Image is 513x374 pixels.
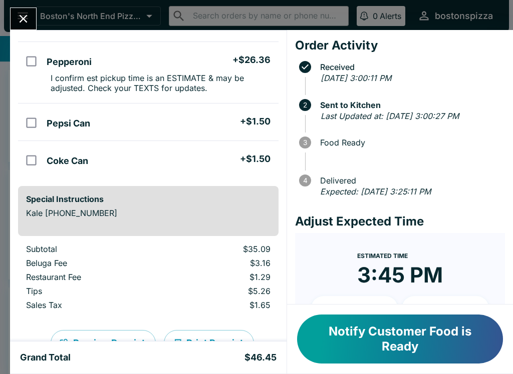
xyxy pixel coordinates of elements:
[295,214,505,229] h4: Adjust Expected Time
[172,286,270,296] p: $5.26
[26,208,271,218] p: Kale [PHONE_NUMBER]
[26,258,156,268] p: Beluga Fee
[47,56,92,68] h5: Pepperoni
[315,176,505,185] span: Delivered
[295,38,505,53] h4: Order Activity
[51,330,156,356] button: Preview Receipt
[240,115,271,127] h5: + $1.50
[47,117,90,129] h5: Pepsi Can
[303,138,307,146] text: 3
[321,111,459,121] em: Last Updated at: [DATE] 3:00:27 PM
[51,73,270,93] p: I confirm est pickup time is an ESTIMATE & may be adjusted. Check your TEXTS for updates.
[11,8,36,29] button: Close
[240,153,271,165] h5: + $1.50
[26,300,156,310] p: Sales Tax
[320,186,431,196] em: Expected: [DATE] 3:25:11 PM
[47,155,88,167] h5: Coke Can
[321,73,391,83] em: [DATE] 3:00:11 PM
[172,272,270,282] p: $1.29
[172,244,270,254] p: $35.09
[315,138,505,147] span: Food Ready
[303,101,307,109] text: 2
[26,272,156,282] p: Restaurant Fee
[26,244,156,254] p: Subtotal
[26,194,271,204] h6: Special Instructions
[357,252,408,259] span: Estimated Time
[315,62,505,71] span: Received
[164,330,254,356] button: Print Receipt
[172,300,270,310] p: $1.65
[297,314,503,363] button: Notify Customer Food is Ready
[26,286,156,296] p: Tips
[311,296,398,321] button: + 10
[244,351,277,363] h5: $46.45
[18,244,279,314] table: orders table
[303,176,307,184] text: 4
[172,258,270,268] p: $3.16
[20,351,71,363] h5: Grand Total
[315,100,505,109] span: Sent to Kitchen
[402,296,489,321] button: + 20
[357,262,443,288] time: 3:45 PM
[232,54,271,66] h5: + $26.36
